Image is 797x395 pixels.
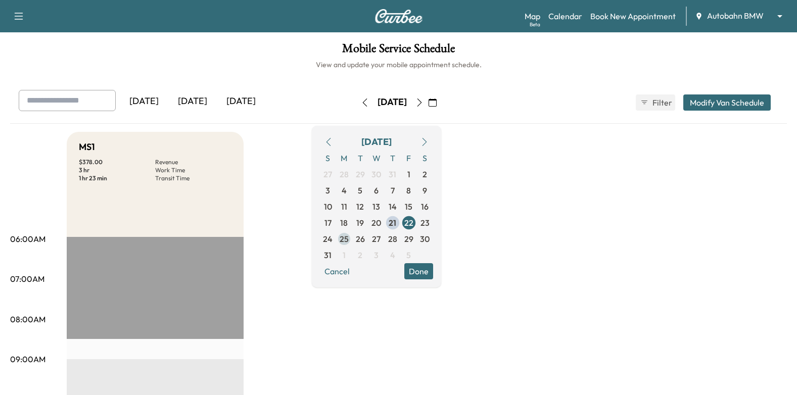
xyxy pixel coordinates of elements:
span: 17 [324,217,332,229]
span: 3 [325,184,330,196]
span: 25 [340,233,349,245]
span: 9 [423,184,427,196]
span: T [385,150,401,166]
span: Filter [652,96,671,109]
a: Book New Appointment [590,10,676,22]
span: 7 [391,184,395,196]
span: 24 [323,233,333,245]
span: M [336,150,352,166]
img: Curbee Logo [374,9,423,23]
span: 28 [388,233,397,245]
span: 12 [356,201,364,213]
p: $ 378.00 [79,158,155,166]
span: Autobahn BMW [707,10,764,22]
span: 16 [421,201,429,213]
span: 15 [405,201,412,213]
span: 8 [406,184,411,196]
p: Transit Time [155,174,231,182]
p: 08:00AM [10,313,45,325]
span: 30 [371,168,381,180]
span: 10 [324,201,332,213]
button: Filter [636,94,675,111]
p: Revenue [155,158,231,166]
span: 31 [324,249,332,261]
span: 6 [374,184,379,196]
span: 23 [420,217,430,229]
p: 09:00AM [10,353,45,365]
button: Done [404,263,433,279]
span: 13 [372,201,380,213]
span: 20 [371,217,381,229]
span: 4 [390,249,395,261]
span: 1 [343,249,346,261]
span: W [368,150,385,166]
p: 07:00AM [10,273,44,285]
span: F [401,150,417,166]
button: Cancel [320,263,354,279]
p: 06:00AM [10,233,45,245]
span: 5 [358,184,362,196]
span: 22 [404,217,413,229]
a: MapBeta [525,10,540,22]
span: 18 [340,217,348,229]
span: 26 [356,233,365,245]
div: Beta [530,21,540,28]
span: 14 [389,201,397,213]
span: 2 [423,168,427,180]
h6: View and update your mobile appointment schedule. [10,60,787,70]
p: 3 hr [79,166,155,174]
span: 4 [342,184,347,196]
p: Work Time [155,166,231,174]
span: 3 [374,249,379,261]
span: S [320,150,336,166]
p: 1 hr 23 min [79,174,155,182]
button: Modify Van Schedule [683,94,771,111]
div: [DATE] [361,135,392,149]
div: [DATE] [120,90,168,113]
span: 31 [389,168,396,180]
div: [DATE] [168,90,217,113]
h5: MS1 [79,140,95,154]
span: 28 [340,168,349,180]
span: 1 [407,168,410,180]
div: [DATE] [378,96,407,109]
span: 29 [404,233,413,245]
span: 29 [356,168,365,180]
span: 2 [358,249,362,261]
a: Calendar [548,10,582,22]
span: 5 [406,249,411,261]
div: [DATE] [217,90,265,113]
span: 19 [356,217,364,229]
span: 21 [389,217,396,229]
span: S [417,150,433,166]
span: 11 [341,201,347,213]
span: 30 [420,233,430,245]
span: 27 [323,168,332,180]
span: 27 [372,233,381,245]
h1: Mobile Service Schedule [10,42,787,60]
span: T [352,150,368,166]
